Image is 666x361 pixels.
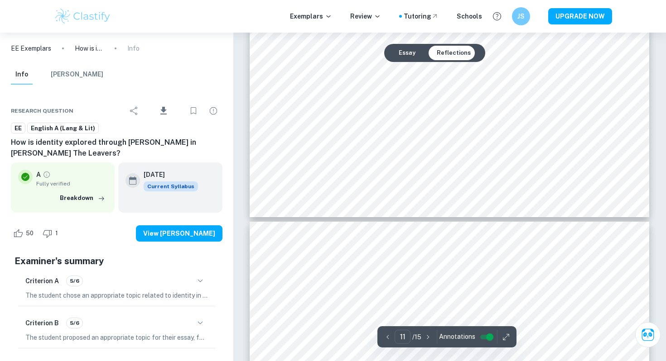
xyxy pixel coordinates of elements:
button: UPGRADE NOW [548,8,612,24]
span: Fully verified [36,180,107,188]
button: Breakdown [58,191,107,205]
a: English A (Lang & Lit) [27,123,99,134]
button: Ask Clai [635,322,661,347]
button: View [PERSON_NAME] [136,225,222,242]
h6: JS [516,11,526,21]
a: Schools [457,11,482,21]
button: Reflections [430,46,478,60]
button: Help and Feedback [489,9,505,24]
span: Current Syllabus [144,181,198,191]
h6: Criterion A [25,276,59,286]
button: [PERSON_NAME] [51,65,103,85]
button: Info [11,65,33,85]
div: Dislike [40,226,63,241]
img: Clastify logo [54,7,111,25]
span: 5/6 [67,277,82,285]
span: 50 [21,229,39,238]
div: Share [125,102,143,120]
div: Report issue [204,102,222,120]
p: / 15 [412,332,421,342]
div: Bookmark [184,102,203,120]
span: Annotations [439,332,475,342]
h6: How is identity explored through [PERSON_NAME] in [PERSON_NAME] The Leavers? [11,137,222,159]
span: Research question [11,107,73,115]
span: English A (Lang & Lit) [28,124,98,133]
p: Info [127,43,140,53]
button: Essay [391,46,423,60]
p: How is identity explored through [PERSON_NAME] in [PERSON_NAME] The Leavers? [75,43,104,53]
button: JS [512,7,530,25]
h5: Examiner's summary [14,254,219,268]
div: Like [11,226,39,241]
span: 5/6 [67,319,82,327]
a: EE [11,123,25,134]
p: Exemplars [290,11,332,21]
p: The student chose an appropriate topic related to identity in [PERSON_NAME] novel "The Leavers", ... [25,290,208,300]
a: EE Exemplars [11,43,51,53]
span: EE [11,124,25,133]
a: Tutoring [404,11,439,21]
h6: [DATE] [144,170,191,180]
div: This exemplar is based on the current syllabus. Feel free to refer to it for inspiration/ideas wh... [144,181,198,191]
h6: Criterion B [25,318,59,328]
a: Grade fully verified [43,171,51,179]
p: The student proposed an appropriate topic for their essay, focusing on the theme of identity thro... [25,332,208,342]
p: A [36,170,41,180]
span: 1 [50,229,63,238]
p: Review [350,11,381,21]
div: Download [145,99,183,123]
